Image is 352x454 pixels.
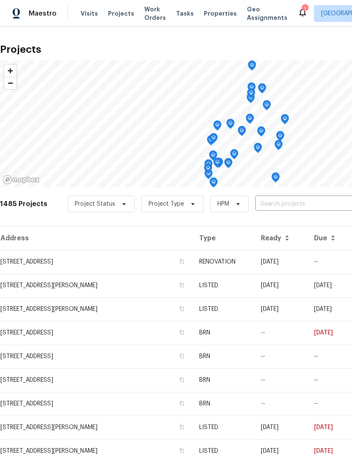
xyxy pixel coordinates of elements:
div: Map marker [257,126,265,139]
div: Map marker [224,158,233,171]
button: Copy Address [178,305,186,313]
td: BRN [192,368,254,392]
td: LISTED [192,416,254,439]
button: Copy Address [178,376,186,383]
span: Projects [108,9,134,18]
span: Tasks [176,11,194,16]
div: Map marker [213,158,222,171]
td: -- [254,321,307,345]
button: Zoom out [4,77,16,89]
span: Maestro [29,9,57,18]
span: Project Type [149,200,184,208]
div: Map marker [246,93,255,106]
button: Copy Address [178,423,186,431]
span: Work Orders [144,5,166,22]
div: Map marker [204,163,212,177]
div: Map marker [247,88,255,101]
td: Acq COE 2025-09-17T00:00:00.000Z [254,250,307,274]
div: Map marker [209,133,218,146]
div: Map marker [213,120,222,133]
div: Map marker [246,114,254,127]
td: [DATE] [307,274,352,297]
div: Map marker [263,100,271,113]
button: Copy Address [178,400,186,407]
td: -- [254,392,307,416]
td: -- [307,250,352,274]
div: 1 [302,5,308,14]
input: Search projects [255,198,352,211]
td: [DATE] [307,416,352,439]
div: Map marker [254,143,262,156]
button: Zoom in [4,65,16,77]
td: -- [254,368,307,392]
td: [DATE] [254,416,307,439]
div: Map marker [274,140,283,153]
div: Map marker [258,83,266,96]
td: [DATE] [254,297,307,321]
a: Mapbox homepage [3,175,40,185]
th: Due [307,226,352,250]
div: Map marker [209,150,217,163]
th: Type [192,226,254,250]
div: Map marker [247,82,256,95]
div: Map marker [230,149,238,162]
td: [DATE] [254,274,307,297]
td: LISTED [192,297,254,321]
td: -- [254,345,307,368]
td: [DATE] [307,297,352,321]
td: Resale COE 2025-08-09T00:00:00.000Z [307,392,352,416]
td: RENOVATION [192,250,254,274]
th: Ready [254,226,307,250]
div: Map marker [226,119,235,132]
span: Geo Assignments [247,5,287,22]
span: Visits [81,9,98,18]
div: Map marker [209,177,218,190]
button: Copy Address [178,281,186,289]
td: LISTED [192,274,254,297]
div: Map marker [248,60,256,73]
div: Map marker [238,126,246,139]
button: Copy Address [178,258,186,265]
div: Map marker [271,172,280,185]
td: BRN [192,321,254,345]
div: Map marker [207,135,215,148]
div: Map marker [276,131,284,144]
span: HPM [217,200,229,208]
div: Map marker [281,114,289,127]
div: Map marker [204,159,213,172]
span: Project Status [75,200,115,208]
td: Resale COE 2025-08-13T00:00:00.000Z [307,321,352,345]
td: BRN [192,392,254,416]
td: BRN [192,345,254,368]
td: Resale COE 2025-08-07T00:00:00.000Z [307,345,352,368]
button: Copy Address [178,329,186,336]
span: Properties [204,9,237,18]
div: Map marker [236,187,245,200]
td: Resale COE 2025-08-19T00:00:00.000Z [307,368,352,392]
button: Copy Address [178,352,186,360]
